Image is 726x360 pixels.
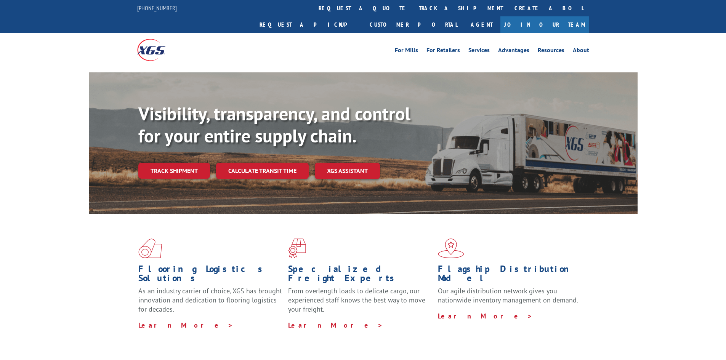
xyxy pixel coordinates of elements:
a: [PHONE_NUMBER] [137,4,177,12]
img: xgs-icon-total-supply-chain-intelligence-red [138,238,162,258]
h1: Specialized Freight Experts [288,264,432,286]
h1: Flooring Logistics Solutions [138,264,282,286]
img: xgs-icon-flagship-distribution-model-red [438,238,464,258]
a: Learn More > [288,321,383,330]
h1: Flagship Distribution Model [438,264,582,286]
a: About [573,47,589,56]
a: Resources [538,47,564,56]
a: Join Our Team [500,16,589,33]
a: Track shipment [138,163,210,179]
a: Services [468,47,490,56]
a: For Mills [395,47,418,56]
a: Agent [463,16,500,33]
a: Advantages [498,47,529,56]
a: Request a pickup [254,16,364,33]
a: For Retailers [426,47,460,56]
a: Customer Portal [364,16,463,33]
a: Learn More > [438,312,533,320]
a: XGS ASSISTANT [315,163,380,179]
p: From overlength loads to delicate cargo, our experienced staff knows the best way to move your fr... [288,286,432,320]
b: Visibility, transparency, and control for your entire supply chain. [138,102,410,147]
span: Our agile distribution network gives you nationwide inventory management on demand. [438,286,578,304]
a: Calculate transit time [216,163,309,179]
span: As an industry carrier of choice, XGS has brought innovation and dedication to flooring logistics... [138,286,282,314]
a: Learn More > [138,321,233,330]
img: xgs-icon-focused-on-flooring-red [288,238,306,258]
